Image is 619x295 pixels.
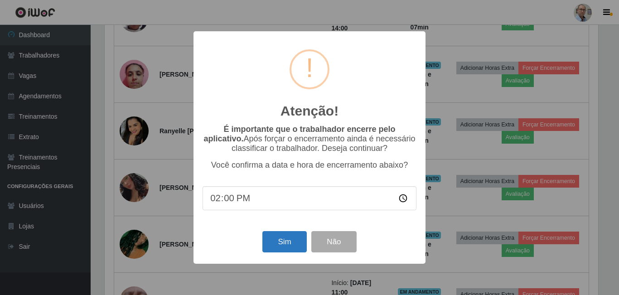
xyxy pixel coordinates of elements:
[203,125,416,153] p: Após forçar o encerramento ainda é necessário classificar o trabalhador. Deseja continuar?
[262,231,306,252] button: Sim
[203,125,395,143] b: É importante que o trabalhador encerre pelo aplicativo.
[280,103,339,119] h2: Atenção!
[203,160,416,170] p: Você confirma a data e hora de encerramento abaixo?
[311,231,356,252] button: Não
